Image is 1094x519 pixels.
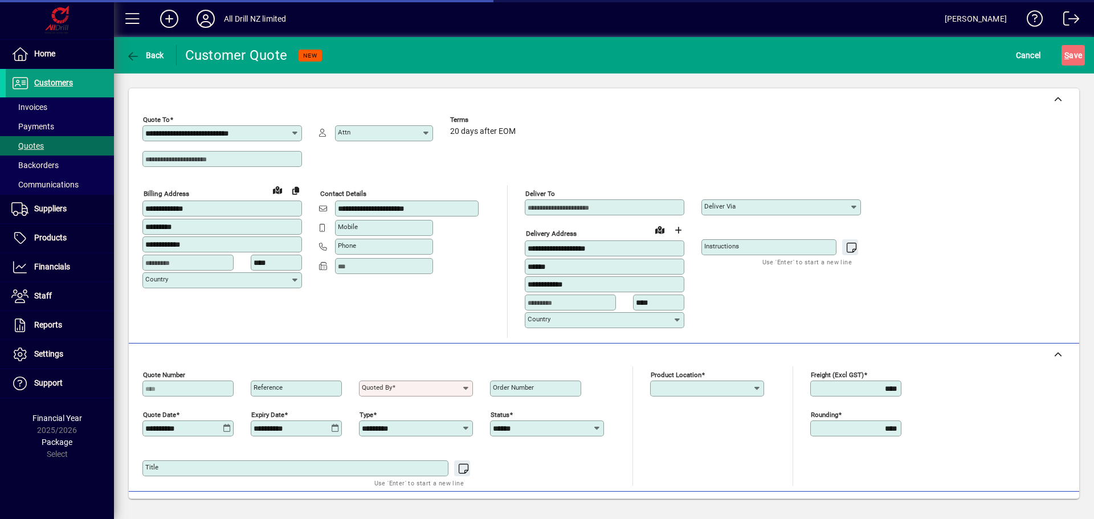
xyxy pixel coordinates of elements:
[6,340,114,369] a: Settings
[123,45,167,66] button: Back
[1016,46,1041,64] span: Cancel
[187,9,224,29] button: Profile
[143,116,170,124] mat-label: Quote To
[6,253,114,281] a: Financials
[287,181,305,199] button: Copy to Delivery address
[151,9,187,29] button: Add
[669,221,687,239] button: Choose address
[34,233,67,242] span: Products
[126,51,164,60] span: Back
[251,410,284,418] mat-label: Expiry date
[6,97,114,117] a: Invoices
[34,291,52,300] span: Staff
[6,175,114,194] a: Communications
[42,438,72,447] span: Package
[996,497,1054,517] button: Product
[143,410,176,418] mat-label: Quote date
[6,117,114,136] a: Payments
[1002,498,1048,516] span: Product
[811,370,864,378] mat-label: Freight (excl GST)
[651,220,669,239] a: View on map
[32,414,82,423] span: Financial Year
[34,78,73,87] span: Customers
[491,410,509,418] mat-label: Status
[145,275,168,283] mat-label: Country
[651,370,701,378] mat-label: Product location
[11,180,79,189] span: Communications
[338,223,358,231] mat-label: Mobile
[6,40,114,68] a: Home
[528,315,550,323] mat-label: Country
[11,103,47,112] span: Invoices
[6,156,114,175] a: Backorders
[704,202,736,210] mat-label: Deliver via
[34,320,62,329] span: Reports
[450,127,516,136] span: 20 days after EOM
[360,410,373,418] mat-label: Type
[185,46,288,64] div: Customer Quote
[6,195,114,223] a: Suppliers
[945,10,1007,28] div: [PERSON_NAME]
[6,224,114,252] a: Products
[11,141,44,150] span: Quotes
[493,383,534,391] mat-label: Order number
[1064,51,1069,60] span: S
[1018,2,1043,39] a: Knowledge Base
[254,383,283,391] mat-label: Reference
[6,282,114,310] a: Staff
[268,181,287,199] a: View on map
[11,161,59,170] span: Backorders
[145,463,158,471] mat-label: Title
[338,128,350,136] mat-label: Attn
[683,497,750,517] button: Product History
[34,349,63,358] span: Settings
[34,49,55,58] span: Home
[1055,2,1080,39] a: Logout
[34,378,63,387] span: Support
[704,242,739,250] mat-label: Instructions
[143,370,185,378] mat-label: Quote number
[1013,45,1044,66] button: Cancel
[303,52,317,59] span: NEW
[6,136,114,156] a: Quotes
[811,410,838,418] mat-label: Rounding
[762,255,852,268] mat-hint: Use 'Enter' to start a new line
[362,383,392,391] mat-label: Quoted by
[688,498,746,516] span: Product History
[525,190,555,198] mat-label: Deliver To
[6,369,114,398] a: Support
[34,204,67,213] span: Suppliers
[11,122,54,131] span: Payments
[338,242,356,250] mat-label: Phone
[1064,46,1082,64] span: ave
[224,10,287,28] div: All Drill NZ limited
[1062,45,1085,66] button: Save
[34,262,70,271] span: Financials
[374,476,464,489] mat-hint: Use 'Enter' to start a new line
[6,311,114,340] a: Reports
[114,45,177,66] app-page-header-button: Back
[450,116,519,124] span: Terms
